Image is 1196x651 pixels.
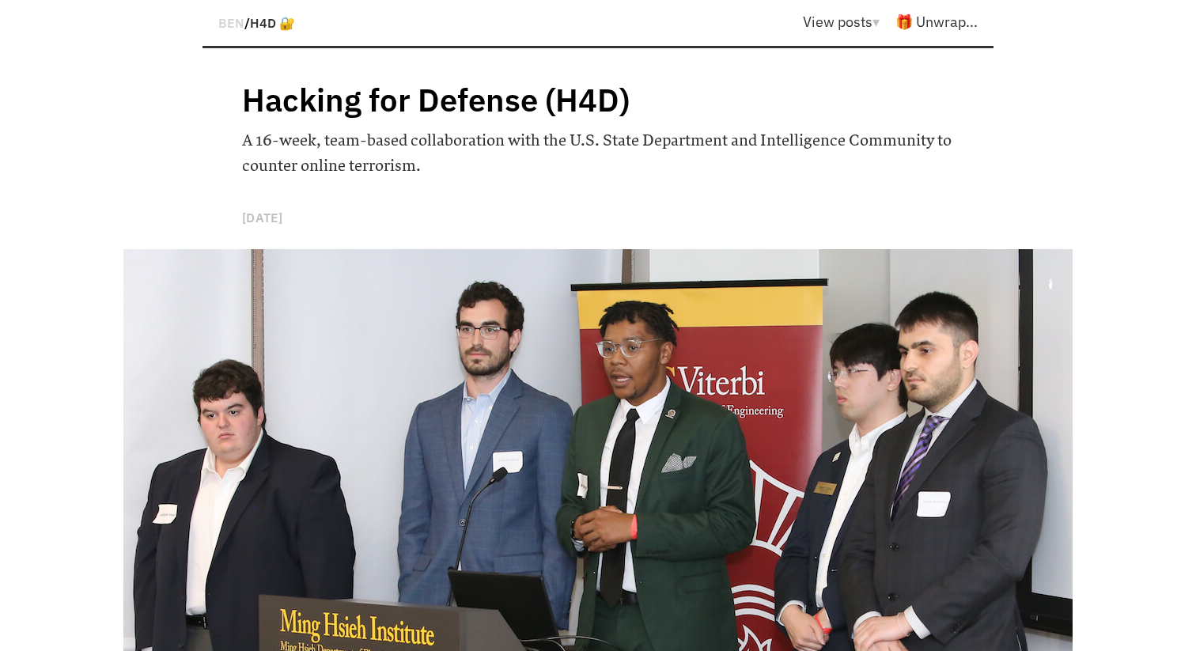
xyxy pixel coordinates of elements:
a: View posts [803,13,895,31]
div: / [218,8,295,37]
a: 🎁 Unwrap... [895,13,978,31]
span: ▾ [872,13,880,31]
a: BEN [218,15,244,31]
p: [DATE] [242,202,954,233]
h1: Hacking for Defense (H4D) [242,79,835,120]
h6: A 16-week, team-based collaboration with the U.S. State Department and Intelligence Community to ... [242,128,954,179]
a: H4D 🔐 [250,15,295,31]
